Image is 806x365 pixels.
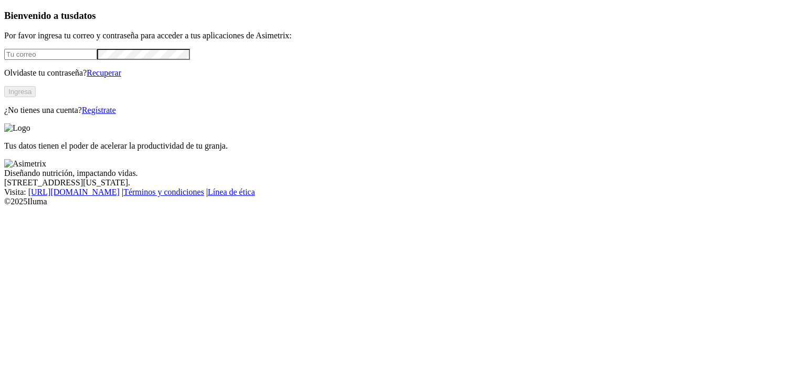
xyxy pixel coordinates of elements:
[4,141,802,151] p: Tus datos tienen el poder de acelerar la productividad de tu granja.
[87,68,121,77] a: Recuperar
[4,68,802,78] p: Olvidaste tu contraseña?
[4,106,802,115] p: ¿No tienes una cuenta?
[4,169,802,178] div: Diseñando nutrición, impactando vidas.
[4,31,802,40] p: Por favor ingresa tu correo y contraseña para acceder a tus aplicaciones de Asimetrix:
[4,10,802,22] h3: Bienvenido a tus
[4,197,802,206] div: © 2025 Iluma
[82,106,116,114] a: Regístrate
[4,159,46,169] img: Asimetrix
[28,187,120,196] a: [URL][DOMAIN_NAME]
[4,187,802,197] div: Visita : | |
[123,187,204,196] a: Términos y condiciones
[208,187,255,196] a: Línea de ética
[73,10,96,21] span: datos
[4,178,802,187] div: [STREET_ADDRESS][US_STATE].
[4,49,97,60] input: Tu correo
[4,86,36,97] button: Ingresa
[4,123,30,133] img: Logo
